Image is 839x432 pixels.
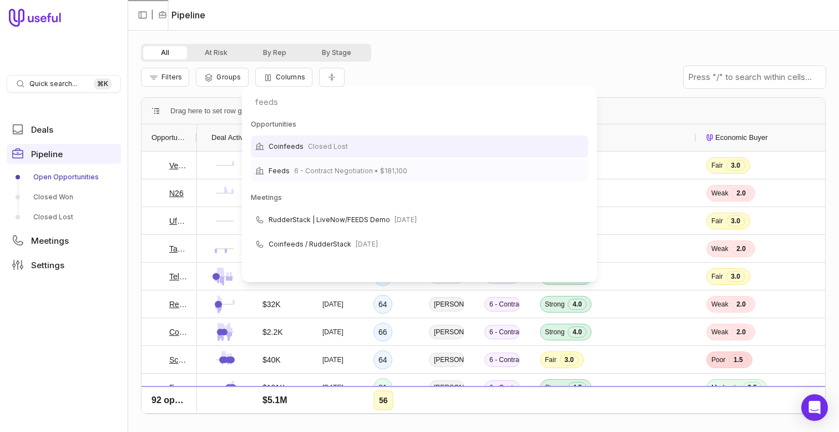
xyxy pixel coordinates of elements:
span: Feeds [269,164,290,178]
span: RudderStack | LiveNow/FEEDS Demo [269,213,390,227]
span: 6 - Contract Negotiation • $181,100 [294,164,407,178]
span: Coinfeeds [269,140,304,153]
input: Search for pages and commands... [246,91,593,113]
div: Suggestions [246,118,593,278]
div: Meetings [251,191,588,204]
span: Coinfeeds / RudderStack [269,238,351,251]
div: Opportunities [251,118,588,131]
span: Closed Lost [308,140,348,153]
span: [DATE] [356,238,378,251]
span: [DATE] [395,213,417,227]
